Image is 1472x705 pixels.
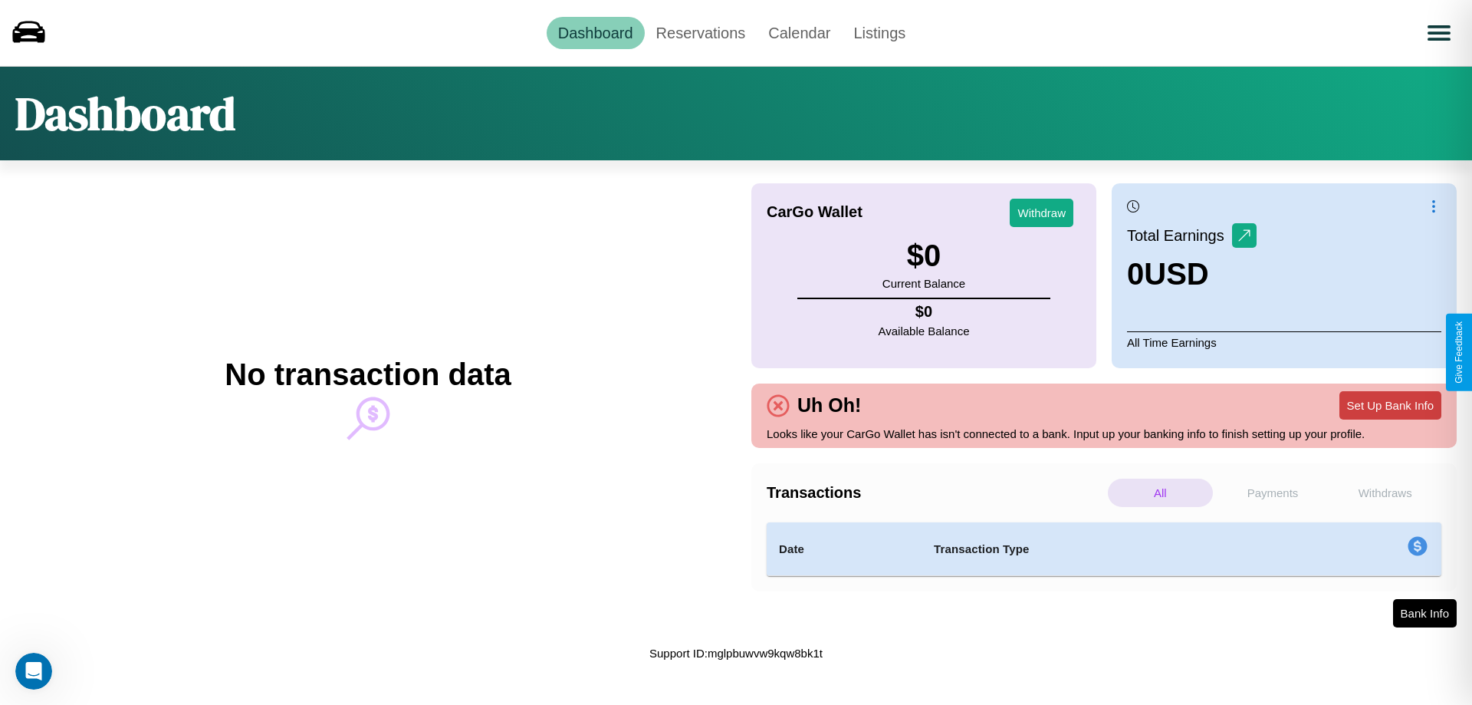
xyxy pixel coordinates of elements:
[645,17,757,49] a: Reservations
[1010,199,1073,227] button: Withdraw
[934,540,1282,558] h4: Transaction Type
[790,394,869,417] h4: Uh Oh!
[882,239,965,273] h3: $ 0
[767,522,1441,576] table: simple table
[767,484,1104,502] h4: Transactions
[225,357,511,392] h2: No transaction data
[767,423,1441,444] p: Looks like your CarGo Wallet has isn't connected to a bank. Input up your banking info to finish ...
[1108,479,1213,507] p: All
[15,82,235,145] h1: Dashboard
[1127,257,1257,292] h3: 0 USD
[1339,391,1441,420] button: Set Up Bank Info
[767,203,863,221] h4: CarGo Wallet
[779,540,909,558] h4: Date
[547,17,645,49] a: Dashboard
[757,17,842,49] a: Calendar
[842,17,917,49] a: Listings
[1127,331,1441,353] p: All Time Earnings
[882,273,965,294] p: Current Balance
[1127,222,1232,249] p: Total Earnings
[649,643,823,664] p: Support ID: mglpbuwvw9kqw8bk1t
[1418,12,1460,54] button: Open menu
[1221,479,1326,507] p: Payments
[879,303,970,321] h4: $ 0
[1454,321,1464,384] div: Give Feedback
[879,321,970,341] p: Available Balance
[1332,479,1437,507] p: Withdraws
[1393,599,1457,628] button: Bank Info
[15,653,52,690] iframe: Intercom live chat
